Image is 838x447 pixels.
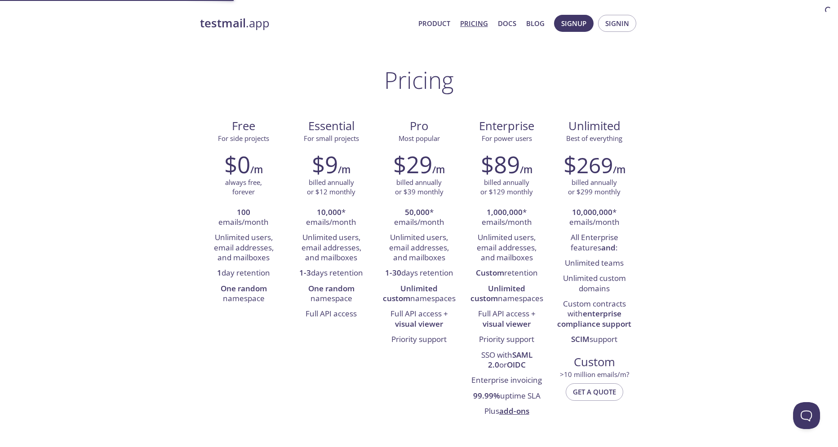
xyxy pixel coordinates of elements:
p: always free, forever [225,178,262,197]
h2: $ [563,151,613,178]
h6: /m [520,162,532,177]
strong: 10,000,000 [572,207,612,217]
span: Unlimited [568,118,621,134]
a: testmail.app [200,16,411,31]
h6: /m [338,162,350,177]
li: Priority support [470,332,544,347]
strong: One random [308,283,355,294]
h2: $9 [312,151,338,178]
li: Full API access + [470,307,544,332]
strong: 100 [237,207,250,217]
strong: Unlimited custom [383,283,438,303]
span: Signin [605,18,629,29]
li: Full API access + [382,307,456,332]
li: namespace [207,281,281,307]
button: Signup [554,15,594,32]
strong: testmail [200,15,246,31]
p: billed annually or $39 monthly [395,178,443,197]
iframe: Help Scout Beacon - Open [793,402,820,429]
li: Custom contracts with [557,297,631,332]
span: Essential [295,118,368,134]
li: Unlimited users, email addresses, and mailboxes [294,230,368,266]
strong: 1-30 [385,267,401,278]
li: * emails/month [382,205,456,231]
h2: $0 [224,151,250,178]
strong: Custom [476,267,504,278]
span: Custom [558,355,631,370]
strong: OIDC [507,359,526,370]
strong: enterprise compliance support [557,308,631,329]
a: Docs [498,18,516,29]
li: Plus [470,404,544,419]
li: Unlimited users, email addresses, and mailboxes [382,230,456,266]
button: Get a quote [566,383,623,400]
strong: 10,000 [317,207,341,217]
span: Pro [382,118,456,134]
span: Free [207,118,280,134]
li: Unlimited users, email addresses, and mailboxes [207,230,281,266]
span: Most popular [399,134,440,143]
p: billed annually or $129 monthly [480,178,533,197]
strong: visual viewer [395,319,443,329]
li: support [557,332,631,347]
li: Enterprise invoicing [470,373,544,388]
li: Unlimited custom domains [557,271,631,297]
strong: SAML 2.0 [488,350,532,370]
li: retention [470,266,544,281]
a: Product [418,18,450,29]
h6: /m [250,162,263,177]
span: Enterprise [470,118,543,134]
li: days retention [294,266,368,281]
span: Get a quote [573,386,616,398]
a: add-ons [499,406,529,416]
li: All Enterprise features : [557,230,631,256]
strong: and [601,242,616,253]
li: day retention [207,266,281,281]
span: Signup [561,18,586,29]
span: For small projects [304,134,359,143]
li: * emails/month [470,205,544,231]
li: namespaces [470,281,544,307]
strong: One random [221,283,267,294]
li: days retention [382,266,456,281]
li: namespaces [382,281,456,307]
li: SSO with or [470,348,544,373]
li: * emails/month [294,205,368,231]
h6: /m [613,162,625,177]
h2: $29 [393,151,432,178]
li: Unlimited teams [557,256,631,271]
li: Full API access [294,307,368,322]
li: uptime SLA [470,389,544,404]
li: Unlimited users, email addresses, and mailboxes [470,230,544,266]
button: Signin [598,15,636,32]
strong: 50,000 [405,207,430,217]
h2: $89 [481,151,520,178]
span: Best of everything [566,134,622,143]
p: billed annually or $299 monthly [568,178,621,197]
li: * emails/month [557,205,631,231]
strong: 1,000,000 [487,207,523,217]
strong: 99.99% [473,390,500,401]
strong: SCIM [571,334,590,344]
h6: /m [432,162,445,177]
span: For power users [482,134,532,143]
strong: 1-3 [299,267,311,278]
a: Pricing [460,18,488,29]
a: Blog [526,18,545,29]
li: Priority support [382,332,456,347]
li: namespace [294,281,368,307]
strong: visual viewer [483,319,531,329]
p: billed annually or $12 monthly [307,178,355,197]
span: 269 [576,150,613,180]
li: emails/month [207,205,281,231]
strong: 1 [217,267,222,278]
span: > 10 million emails/m? [560,370,629,379]
h1: Pricing [384,66,454,93]
strong: Unlimited custom [470,283,526,303]
span: For side projects [218,134,269,143]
